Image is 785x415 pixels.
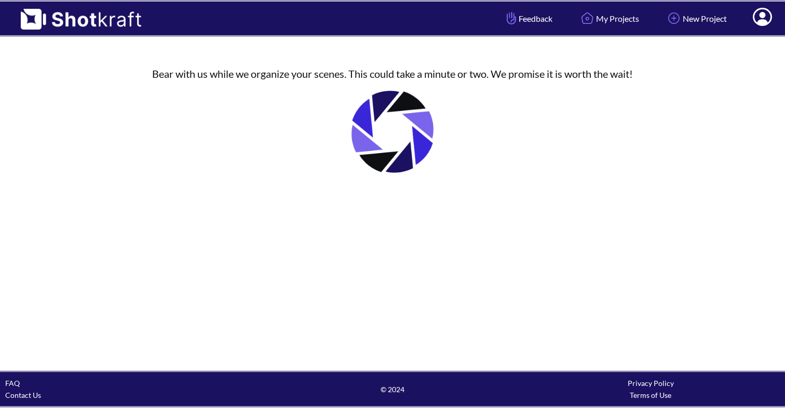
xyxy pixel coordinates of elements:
img: Hand Icon [504,9,519,27]
div: Privacy Policy [522,377,780,389]
a: My Projects [571,5,647,32]
img: Loading.. [341,80,444,184]
a: New Project [657,5,735,32]
img: Add Icon [665,9,683,27]
a: FAQ [5,379,20,388]
img: Home Icon [578,9,596,27]
div: Terms of Use [522,389,780,401]
span: © 2024 [263,383,521,395]
a: Contact Us [5,391,41,399]
span: Feedback [504,12,552,24]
